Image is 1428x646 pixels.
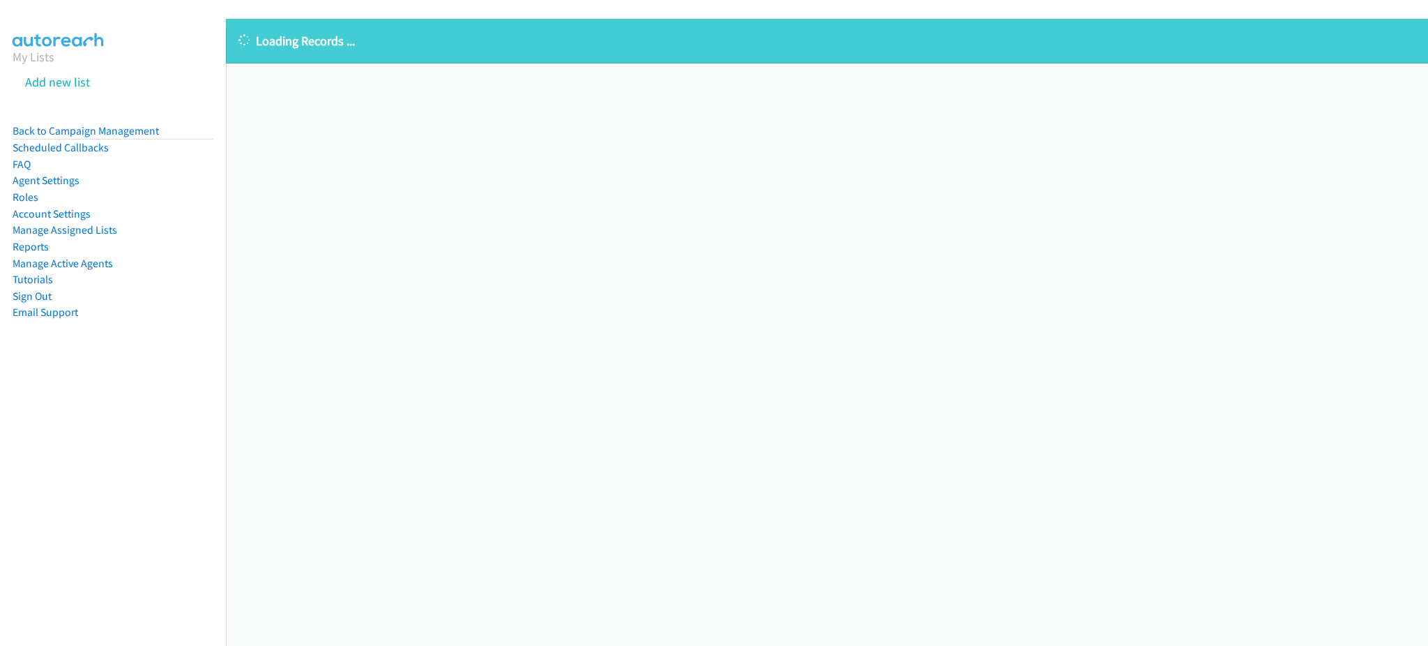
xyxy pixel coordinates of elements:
a: Roles [13,190,38,204]
a: Scheduled Callbacks [13,141,109,154]
a: Back to Campaign Management [13,124,159,137]
a: Manage Assigned Lists [13,223,117,236]
a: Tutorials [13,273,53,286]
a: Reports [13,240,49,253]
a: FAQ [13,158,31,171]
p: Loading Records ... [238,31,1415,50]
a: Sign Out [13,290,52,303]
a: Manage Active Agents [13,257,113,270]
a: Agent Settings [13,174,79,187]
a: Add new list [25,74,90,90]
a: My Lists [13,49,54,65]
a: Account Settings [13,207,91,220]
a: Email Support [13,306,78,319]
